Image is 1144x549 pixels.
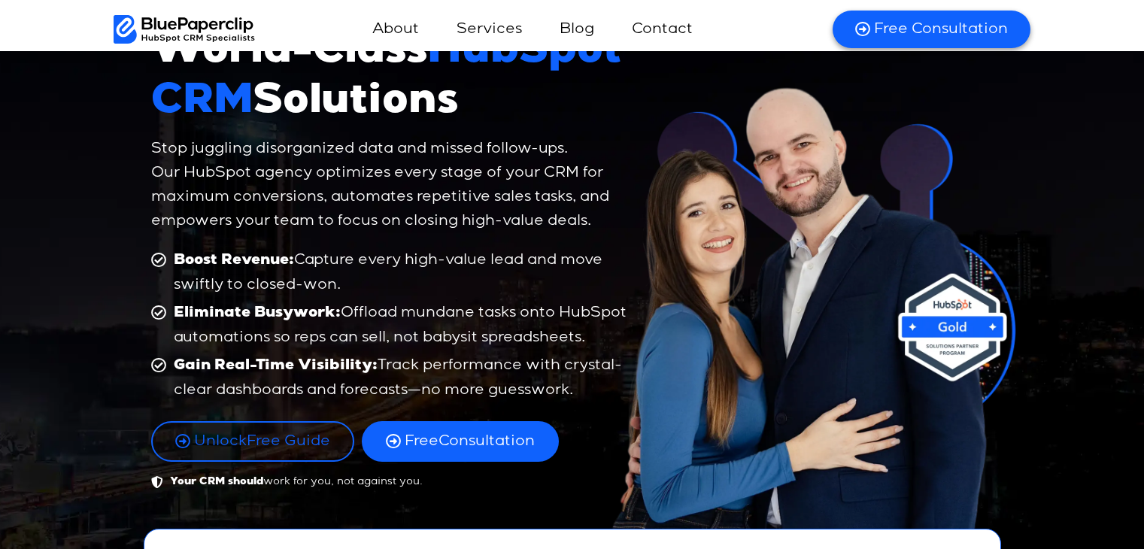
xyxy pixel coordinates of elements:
[174,253,294,268] b: Boost Revenue:
[170,248,633,297] span: Capture every high-value lead and move swiftly to closed-won.
[170,477,263,487] b: Your CRM should
[151,137,633,233] p: Stop juggling disorganized data and missed follow-ups. Our HubSpot agency optimizes every stage o...
[114,15,256,44] img: BluePaperClip Logo black
[405,434,438,449] span: Free
[166,473,423,490] span: work for you, not against you.
[833,11,1030,48] a: Free Consultation
[611,78,1024,529] img: World-Class HubSpot CRM Solutions | BluePaperclip
[545,11,609,47] a: Blog
[874,20,1008,39] span: Free Consultation
[151,421,354,462] a: UnlockFree Guide
[442,11,537,47] a: Services
[194,432,330,451] span: Free Guide
[174,359,378,374] b: Gain Real-Time Visibility:
[405,432,535,451] span: Consultation
[194,434,247,449] span: Unlock
[170,301,633,350] span: Offload mundane tasks onto HubSpot automations so reps can sell, not babysit spreadsheets.
[362,421,559,462] a: FreeConsultation
[174,306,341,321] b: Eliminate Busywork:
[617,11,708,47] a: Contact
[170,353,633,402] span: Track performance with crystal-clear dashboards and forecasts—no more guesswork.
[151,29,633,129] h1: World-Class Solutions
[357,11,434,47] a: About
[255,11,814,47] nav: Menu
